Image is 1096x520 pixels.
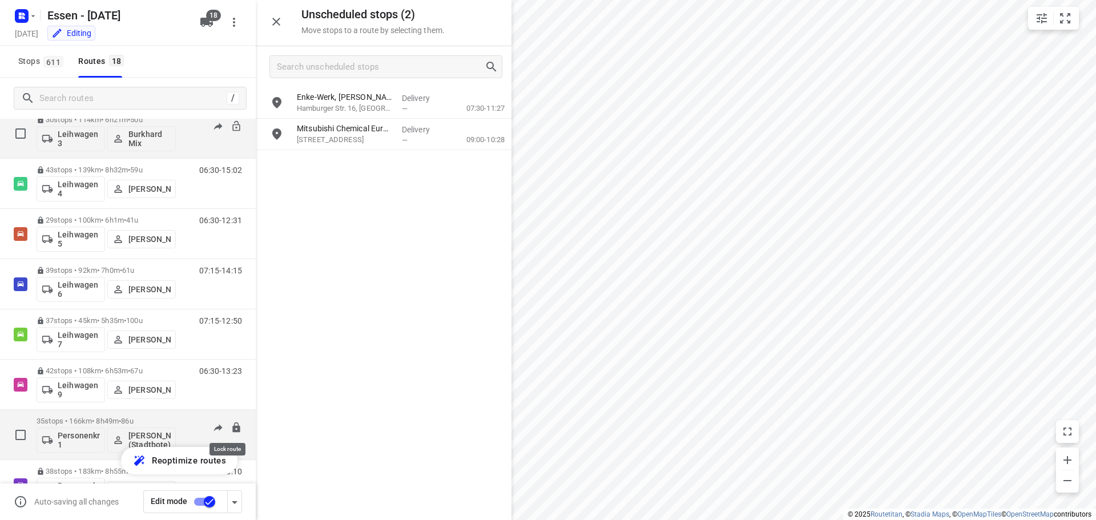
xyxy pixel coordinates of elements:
[120,266,122,275] span: •
[297,134,393,146] p: Schiessstraße 47, Düsseldorf
[122,266,134,275] span: 61u
[37,227,105,252] button: Leihwagen 5
[151,497,187,506] span: Edit mode
[37,377,105,402] button: Leihwagen 9
[228,494,241,509] div: Driver app settings
[37,266,176,275] p: 39 stops • 92km • 7h0m
[910,510,949,518] a: Stadia Maps
[130,166,142,174] span: 59u
[37,166,176,174] p: 43 stops • 139km • 8h32m
[128,235,171,244] p: [PERSON_NAME]
[402,136,408,144] span: —
[37,327,105,352] button: Leihwagen 7
[402,104,408,113] span: —
[402,92,444,104] p: Delivery
[448,103,505,114] p: 07:30-11:27
[297,103,393,114] p: Hamburger Str. 16, [GEOGRAPHIC_DATA]
[34,497,119,506] p: Auto-saving all changes
[37,115,176,124] p: 30 stops • 114km • 6h21m
[121,447,237,474] button: Reoptimize routes
[9,122,32,145] span: Select
[58,330,100,349] p: Leihwagen 7
[107,280,176,299] button: [PERSON_NAME]
[265,10,288,33] button: Close
[58,130,100,148] p: Leihwagen 3
[128,115,130,124] span: •
[128,184,171,194] p: [PERSON_NAME]
[124,216,126,224] span: •
[58,381,100,399] p: Leihwagen 9
[223,11,245,34] button: More
[195,11,218,34] button: 18
[871,510,902,518] a: Routetitan
[58,180,100,198] p: Leihwagen 4
[107,230,176,248] button: [PERSON_NAME]
[37,428,105,453] button: Personenkraftwagen 1
[109,55,124,66] span: 18
[199,266,242,275] p: 07:15-14:15
[128,285,171,294] p: [PERSON_NAME]
[37,216,176,224] p: 29 stops • 100km • 6h1m
[78,54,127,68] div: Routes
[119,417,121,425] span: •
[37,277,105,302] button: Leihwagen 6
[9,424,32,446] span: Select
[37,417,176,425] p: 35 stops • 166km • 8h49m
[206,10,221,21] span: 18
[207,115,229,138] button: Send to driver
[37,366,176,375] p: 42 stops • 108km • 6h53m
[199,216,242,225] p: 06:30-12:31
[37,478,105,503] button: Personenkraftwagen 3
[126,316,143,325] span: 100u
[957,510,1001,518] a: OpenMapTiles
[37,126,105,151] button: Leihwagen 3
[121,417,133,425] span: 86u
[107,428,176,453] button: [PERSON_NAME] (Stadtbote)
[485,60,502,74] div: Search
[10,27,43,40] h5: Project date
[297,91,393,103] p: Enke-Werk, Johannes Enke GmbH & Co. KG(Andreas Aschwanden)
[58,280,100,299] p: Leihwagen 6
[43,56,63,67] span: 611
[256,87,511,519] div: grid
[130,115,142,124] span: 50u
[1028,7,1079,30] div: small contained button group
[1030,7,1053,30] button: Map settings
[301,26,445,35] p: Move stops to a route by selecting them.
[126,216,138,224] span: 41u
[58,481,100,499] p: Personenkraftwagen 3
[37,176,105,201] button: Leihwagen 4
[848,510,1091,518] li: © 2025 , © , © © contributors
[124,316,126,325] span: •
[199,166,242,175] p: 06:30-15:02
[58,431,100,449] p: Personenkraftwagen 1
[107,180,176,198] button: [PERSON_NAME]
[199,316,242,325] p: 07:15-12:50
[128,335,171,344] p: [PERSON_NAME]
[107,126,176,151] button: Burkhard Mix
[37,467,176,475] p: 38 stops • 183km • 8h55m
[297,123,393,134] p: Mitsubishi Chemical Europe GmbH(Mitsubishi Chemical Europe GmbH)
[128,366,130,375] span: •
[231,120,242,134] button: Unlock route
[277,58,485,76] input: Search unscheduled stops
[448,134,505,146] p: 09:00-10:28
[152,453,226,468] span: Reoptimize routes
[51,27,91,39] div: You are currently in edit mode.
[128,130,171,148] p: Burkhard Mix
[227,92,239,104] div: /
[107,330,176,349] button: [PERSON_NAME]
[39,90,227,107] input: Search routes
[128,166,130,174] span: •
[37,316,176,325] p: 37 stops • 45km • 5h35m
[207,417,229,440] button: Send to driver
[128,385,171,394] p: [PERSON_NAME]
[58,230,100,248] p: Leihwagen 5
[18,54,67,68] span: Stops
[402,124,444,135] p: Delivery
[43,6,191,25] h5: Rename
[301,8,445,21] h5: Unscheduled stops ( 2 )
[130,366,142,375] span: 67u
[107,381,176,399] button: [PERSON_NAME]
[128,431,171,449] p: [PERSON_NAME] (Stadtbote)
